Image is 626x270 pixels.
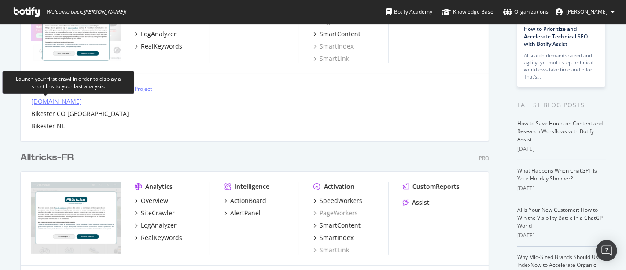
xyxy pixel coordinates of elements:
[549,5,622,19] button: [PERSON_NAME]
[517,232,606,240] div: [DATE]
[403,182,460,191] a: CustomReports
[566,8,608,15] span: Cousseau Victor
[31,182,121,254] img: alltricks.fr
[135,233,182,242] a: RealKeywords
[135,30,177,38] a: LogAnalyzer
[517,120,603,143] a: How to Save Hours on Content and Research Workflows with Botify Assist
[524,52,599,80] div: AI search demands speed and agility, yet multi-step technical workflows take time and effort. Tha...
[313,209,358,217] a: PageWorkers
[135,209,175,217] a: SiteCrawler
[141,221,177,230] div: LogAnalyzer
[442,7,493,16] div: Knowledge Base
[31,97,82,106] a: [DOMAIN_NAME]
[313,54,349,63] a: SmartLink
[412,198,430,207] div: Assist
[320,233,354,242] div: SmartIndex
[320,196,362,205] div: SpeedWorkers
[517,184,606,192] div: [DATE]
[517,206,606,229] a: AI Is Your New Customer: How to Win the Visibility Battle in a ChatGPT World
[313,30,361,38] a: SmartContent
[31,109,129,118] a: Bikester CO [GEOGRAPHIC_DATA]
[517,145,606,153] div: [DATE]
[20,151,77,164] a: Alltricks-FR
[313,196,362,205] a: SpeedWorkers
[135,221,177,230] a: LogAnalyzer
[230,196,266,205] div: ActionBoard
[320,30,361,38] div: SmartContent
[141,209,175,217] div: SiteCrawler
[145,182,173,191] div: Analytics
[141,42,182,51] div: RealKeywords
[135,42,182,51] a: RealKeywords
[224,209,261,217] a: AlertPanel
[517,100,606,110] div: Latest Blog Posts
[313,221,361,230] a: SmartContent
[403,198,430,207] a: Assist
[324,182,354,191] div: Activation
[20,151,74,164] div: Alltricks-FR
[313,233,354,242] a: SmartIndex
[235,182,269,191] div: Intelligence
[46,8,126,15] span: Welcome back, [PERSON_NAME] !
[313,42,354,51] a: SmartIndex
[596,240,617,261] div: Open Intercom Messenger
[10,75,127,90] div: Launch your first crawl in order to display a short link to your last analysis.
[230,209,261,217] div: AlertPanel
[386,7,432,16] div: Botify Academy
[412,182,460,191] div: CustomReports
[503,7,549,16] div: Organizations
[141,30,177,38] div: LogAnalyzer
[524,25,588,48] a: How to Prioritize and Accelerate Technical SEO with Botify Assist
[141,196,168,205] div: Overview
[313,246,349,255] a: SmartLink
[479,154,489,162] div: Pro
[141,233,182,242] div: RealKeywords
[135,196,168,205] a: Overview
[224,196,266,205] a: ActionBoard
[517,167,597,182] a: What Happens When ChatGPT Is Your Holiday Shopper?
[320,221,361,230] div: SmartContent
[31,122,65,131] a: Bikester NL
